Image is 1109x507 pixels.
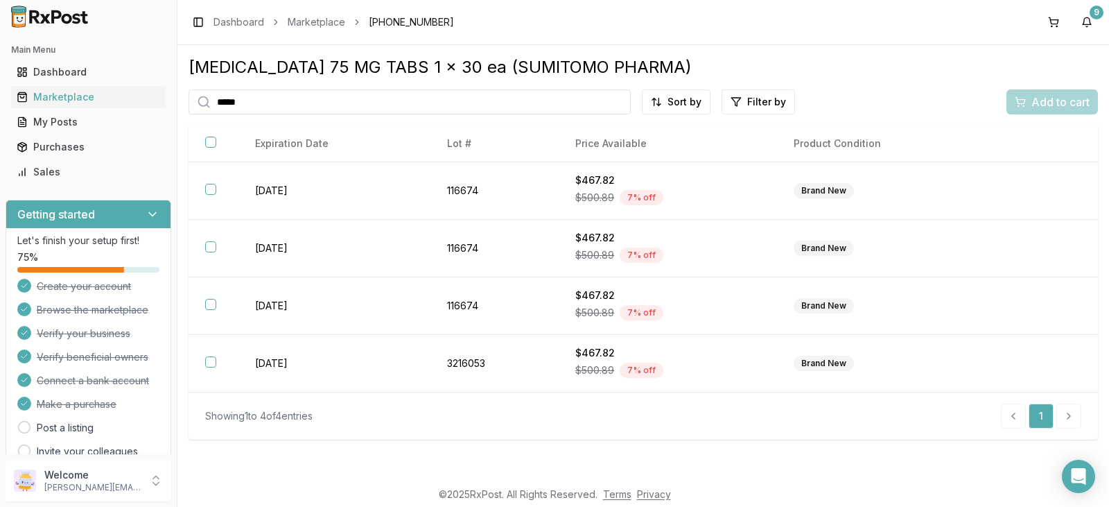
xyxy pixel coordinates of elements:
[11,135,166,160] a: Purchases
[17,165,160,179] div: Sales
[575,306,614,320] span: $500.89
[288,15,345,29] a: Marketplace
[794,356,854,371] div: Brand New
[1029,404,1054,429] a: 1
[37,374,149,388] span: Connect a bank account
[430,126,559,162] th: Lot #
[11,85,166,110] a: Marketplace
[430,335,559,393] td: 3216053
[575,363,614,377] span: $500.89
[37,350,148,364] span: Verify beneficial owners
[6,111,171,133] button: My Posts
[37,445,138,458] a: Invite your colleagues
[642,89,710,114] button: Sort by
[238,162,430,220] td: [DATE]
[17,90,160,104] div: Marketplace
[777,126,994,162] th: Product Condition
[575,248,614,262] span: $500.89
[17,140,160,154] div: Purchases
[37,421,94,435] a: Post a listing
[620,305,663,320] div: 7 % off
[667,95,701,109] span: Sort by
[747,95,786,109] span: Filter by
[37,303,148,317] span: Browse the marketplace
[11,60,166,85] a: Dashboard
[17,115,160,129] div: My Posts
[238,277,430,335] td: [DATE]
[205,409,313,423] div: Showing 1 to 4 of 4 entries
[620,248,663,263] div: 7 % off
[213,15,264,29] a: Dashboard
[603,488,631,500] a: Terms
[6,136,171,158] button: Purchases
[17,250,38,264] span: 75 %
[1090,6,1103,19] div: 9
[11,110,166,135] a: My Posts
[637,488,671,500] a: Privacy
[37,327,130,341] span: Verify your business
[794,183,854,198] div: Brand New
[575,173,760,187] div: $467.82
[430,220,559,277] td: 116674
[575,346,760,360] div: $467.82
[37,397,116,411] span: Make a purchase
[575,231,760,245] div: $467.82
[17,206,95,223] h3: Getting started
[620,190,663,205] div: 7 % off
[238,335,430,393] td: [DATE]
[189,56,1098,78] div: [MEDICAL_DATA] 75 MG TABS 1 x 30 ea (SUMITOMO PHARMA)
[1001,404,1081,429] nav: pagination
[213,15,454,29] nav: breadcrumb
[722,89,795,114] button: Filter by
[430,162,559,220] td: 116674
[44,482,141,493] p: [PERSON_NAME][EMAIL_ADDRESS][DOMAIN_NAME]
[238,220,430,277] td: [DATE]
[37,280,131,293] span: Create your account
[6,6,94,28] img: RxPost Logo
[794,241,854,256] div: Brand New
[17,234,159,248] p: Let's finish your setup first!
[11,44,166,55] h2: Main Menu
[794,298,854,313] div: Brand New
[14,470,36,492] img: User avatar
[6,61,171,83] button: Dashboard
[238,126,430,162] th: Expiration Date
[620,363,663,378] div: 7 % off
[44,468,141,482] p: Welcome
[1076,11,1098,33] button: 9
[11,160,166,184] a: Sales
[575,289,760,302] div: $467.82
[1062,460,1095,493] div: Open Intercom Messenger
[6,161,171,183] button: Sales
[6,86,171,108] button: Marketplace
[575,191,614,205] span: $500.89
[430,277,559,335] td: 116674
[17,65,160,79] div: Dashboard
[369,15,454,29] span: [PHONE_NUMBER]
[559,126,777,162] th: Price Available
